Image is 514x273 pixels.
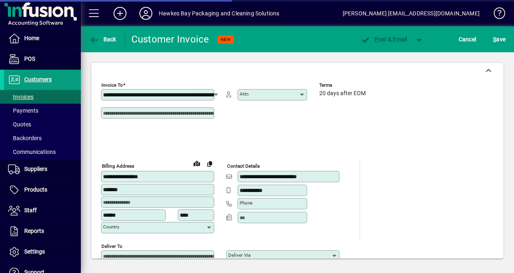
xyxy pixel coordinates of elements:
[24,207,37,213] span: Staff
[81,32,125,47] app-page-header-button: Back
[4,145,81,159] a: Communications
[240,91,249,97] mat-label: Attn
[24,166,47,172] span: Suppliers
[4,131,81,145] a: Backorders
[131,33,209,46] div: Customer Invoice
[24,55,35,62] span: POS
[133,6,159,21] button: Profile
[24,76,52,83] span: Customers
[4,200,81,221] a: Staff
[319,90,366,97] span: 20 days after EOM
[459,33,476,46] span: Cancel
[8,121,31,128] span: Quotes
[101,243,122,249] mat-label: Deliver To
[491,32,508,47] button: Save
[190,157,203,170] a: View on map
[240,200,253,206] mat-label: Phone
[375,36,378,43] span: P
[203,157,216,170] button: Copy to Delivery address
[356,32,411,47] button: Post & Email
[4,28,81,49] a: Home
[4,104,81,117] a: Payments
[8,149,56,155] span: Communications
[488,2,504,28] a: Knowledge Base
[24,228,44,234] span: Reports
[221,37,231,42] span: NEW
[228,252,251,258] mat-label: Deliver via
[4,49,81,69] a: POS
[24,186,47,193] span: Products
[107,6,133,21] button: Add
[4,242,81,262] a: Settings
[8,135,42,141] span: Backorders
[493,36,496,43] span: S
[8,107,38,114] span: Payments
[343,7,480,20] div: [PERSON_NAME] [EMAIL_ADDRESS][DOMAIN_NAME]
[4,159,81,179] a: Suppliers
[8,94,34,100] span: Invoices
[24,35,39,41] span: Home
[457,32,478,47] button: Cancel
[4,221,81,241] a: Reports
[87,32,118,47] button: Back
[24,248,45,255] span: Settings
[493,33,506,46] span: ave
[89,36,116,43] span: Back
[159,7,280,20] div: Hawkes Bay Packaging and Cleaning Solutions
[101,82,123,88] mat-label: Invoice To
[360,36,407,43] span: ost & Email
[103,224,119,230] mat-label: Country
[4,90,81,104] a: Invoices
[319,83,368,88] span: Terms
[4,117,81,131] a: Quotes
[4,180,81,200] a: Products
